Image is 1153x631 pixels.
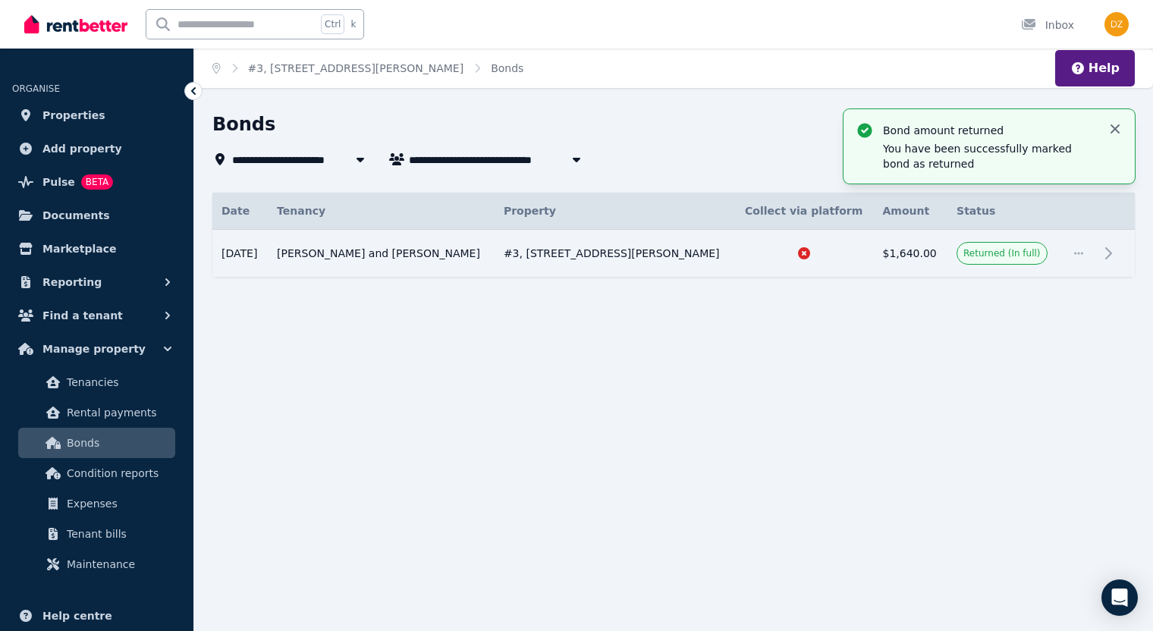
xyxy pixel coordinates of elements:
[12,100,181,130] a: Properties
[18,519,175,549] a: Tenant bills
[883,141,1095,171] p: You have been successfully marked bond as returned
[67,373,169,391] span: Tenancies
[67,525,169,543] span: Tenant bills
[963,247,1040,259] span: Returned (In full)
[1021,17,1074,33] div: Inbox
[18,367,175,397] a: Tenancies
[24,13,127,36] img: RentBetter
[42,273,102,291] span: Reporting
[18,549,175,579] a: Maintenance
[12,601,181,631] a: Help centre
[1104,12,1129,36] img: Daniel Zubiria
[734,193,874,230] th: Collect via platform
[42,206,110,224] span: Documents
[42,306,123,325] span: Find a tenant
[81,174,113,190] span: BETA
[212,112,275,137] h1: Bonds
[18,428,175,458] a: Bonds
[874,193,948,230] th: Amount
[268,230,495,278] td: [PERSON_NAME] and [PERSON_NAME]
[947,193,1059,230] th: Status
[42,173,75,191] span: Pulse
[18,397,175,428] a: Rental payments
[12,200,181,231] a: Documents
[248,62,464,74] a: #3, [STREET_ADDRESS][PERSON_NAME]
[883,123,1095,138] p: Bond amount returned
[42,607,112,625] span: Help centre
[67,464,169,482] span: Condition reports
[67,403,169,422] span: Rental payments
[67,494,169,513] span: Expenses
[12,133,181,164] a: Add property
[12,83,60,94] span: ORGANISE
[1070,59,1120,77] button: Help
[42,106,105,124] span: Properties
[12,167,181,197] a: PulseBETA
[491,62,523,74] a: Bonds
[67,555,169,573] span: Maintenance
[495,230,734,278] td: #3, [STREET_ADDRESS][PERSON_NAME]
[42,340,146,358] span: Manage property
[268,193,495,230] th: Tenancy
[1101,579,1138,616] div: Open Intercom Messenger
[12,267,181,297] button: Reporting
[12,234,181,264] a: Marketplace
[321,14,344,34] span: Ctrl
[42,140,122,158] span: Add property
[350,18,356,30] span: k
[221,246,257,261] span: [DATE]
[874,230,948,278] td: $1,640.00
[221,203,250,218] span: Date
[18,488,175,519] a: Expenses
[12,334,181,364] button: Manage property
[495,193,734,230] th: Property
[42,240,116,258] span: Marketplace
[12,300,181,331] button: Find a tenant
[194,49,542,88] nav: Breadcrumb
[18,458,175,488] a: Condition reports
[67,434,169,452] span: Bonds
